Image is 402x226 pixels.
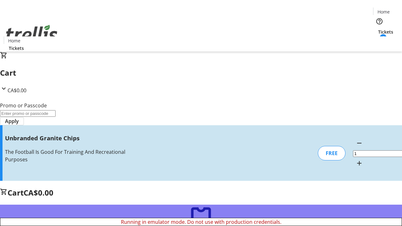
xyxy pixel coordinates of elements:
a: Home [4,37,24,44]
div: FREE [318,146,345,160]
img: Orient E2E Organization Z0uBci4IhH's Logo [4,18,60,49]
button: Decrement by one [353,137,366,149]
div: The Football Is Good For Training And Recreational Purposes [5,148,142,163]
a: Tickets [373,29,398,35]
button: Increment by one [353,157,366,169]
button: Help [373,15,386,28]
a: Tickets [4,45,29,51]
span: Apply [5,117,19,125]
h3: Unbranded Granite Chips [5,134,142,143]
span: Tickets [378,29,393,35]
span: CA$0.00 [24,187,53,198]
span: Tickets [9,45,24,51]
span: Home [378,8,390,15]
button: Cart [373,35,386,48]
a: Home [373,8,394,15]
span: CA$0.00 [8,87,26,94]
span: Home [8,37,20,44]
